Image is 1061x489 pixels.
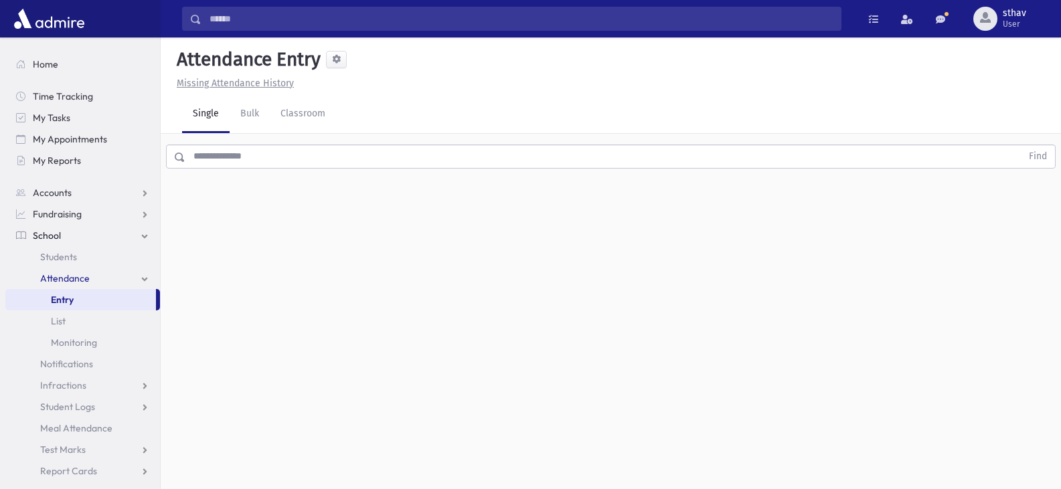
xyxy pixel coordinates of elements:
[5,310,160,332] a: List
[33,208,82,220] span: Fundraising
[5,203,160,225] a: Fundraising
[5,182,160,203] a: Accounts
[40,358,93,370] span: Notifications
[33,112,70,124] span: My Tasks
[201,7,841,31] input: Search
[33,58,58,70] span: Home
[5,86,160,107] a: Time Tracking
[33,155,81,167] span: My Reports
[11,5,88,32] img: AdmirePro
[33,90,93,102] span: Time Tracking
[5,150,160,171] a: My Reports
[5,439,160,460] a: Test Marks
[182,96,230,133] a: Single
[5,107,160,128] a: My Tasks
[1021,145,1055,168] button: Find
[1003,19,1026,29] span: User
[5,460,160,482] a: Report Cards
[177,78,294,89] u: Missing Attendance History
[40,401,95,413] span: Student Logs
[33,133,107,145] span: My Appointments
[5,353,160,375] a: Notifications
[33,229,61,241] span: School
[51,315,66,327] span: List
[5,396,160,417] a: Student Logs
[5,375,160,396] a: Infractions
[5,54,160,75] a: Home
[5,268,160,289] a: Attendance
[51,336,97,349] span: Monitoring
[40,444,86,456] span: Test Marks
[1003,8,1026,19] span: sthav
[230,96,270,133] a: Bulk
[5,128,160,150] a: My Appointments
[33,187,72,199] span: Accounts
[40,379,86,391] span: Infractions
[171,48,321,71] h5: Attendance Entry
[51,294,74,306] span: Entry
[5,417,160,439] a: Meal Attendance
[40,272,90,284] span: Attendance
[270,96,336,133] a: Classroom
[5,332,160,353] a: Monitoring
[40,251,77,263] span: Students
[5,225,160,246] a: School
[5,289,156,310] a: Entry
[40,465,97,477] span: Report Cards
[171,78,294,89] a: Missing Attendance History
[40,422,112,434] span: Meal Attendance
[5,246,160,268] a: Students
